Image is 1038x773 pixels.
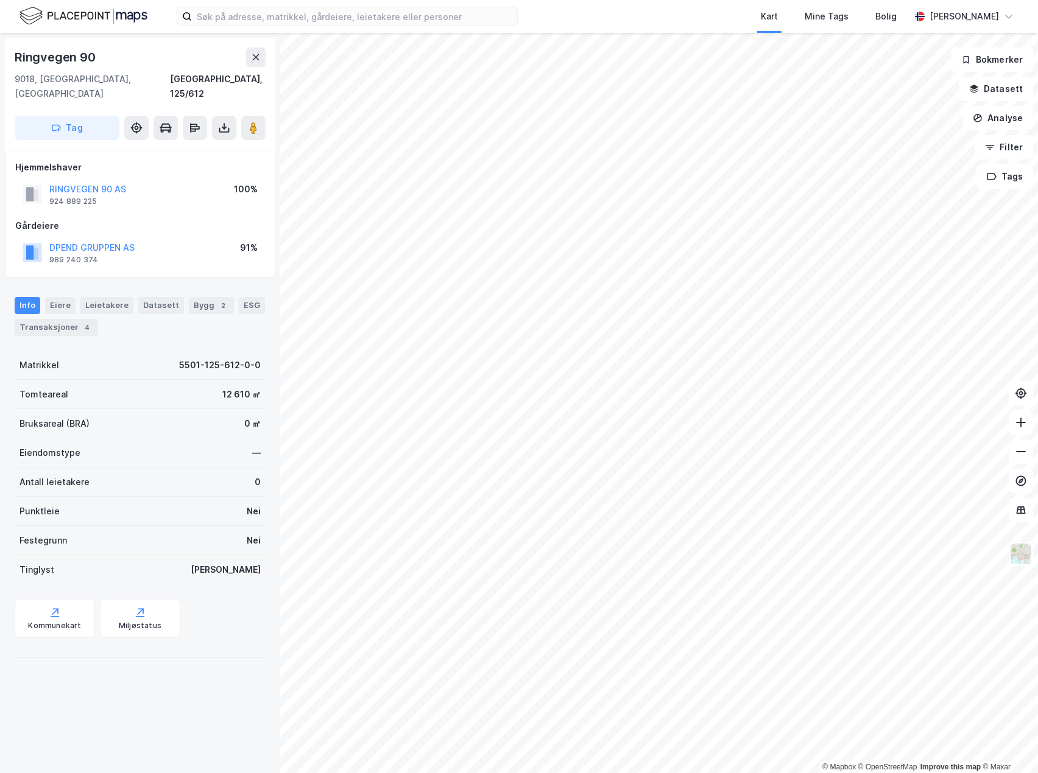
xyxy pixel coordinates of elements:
[192,7,517,26] input: Søk på adresse, matrikkel, gårdeiere, leietakere eller personer
[930,9,999,24] div: [PERSON_NAME]
[217,299,229,312] div: 2
[81,321,93,334] div: 4
[977,715,1038,773] div: Kontrollprogram for chat
[19,475,90,489] div: Antall leietakere
[822,763,856,771] a: Mapbox
[191,562,261,577] div: [PERSON_NAME]
[19,416,90,431] div: Bruksareal (BRA)
[252,446,261,460] div: —
[19,533,67,548] div: Festegrunn
[1009,542,1033,565] img: Z
[875,9,897,24] div: Bolig
[15,72,170,101] div: 9018, [GEOGRAPHIC_DATA], [GEOGRAPHIC_DATA]
[15,160,265,175] div: Hjemmelshaver
[49,255,98,265] div: 989 240 374
[15,219,265,233] div: Gårdeiere
[761,9,778,24] div: Kart
[975,135,1033,159] button: Filter
[858,763,917,771] a: OpenStreetMap
[28,621,81,631] div: Kommunekart
[234,182,258,197] div: 100%
[45,297,76,314] div: Eiere
[179,358,261,373] div: 5501-125-612-0-0
[247,504,261,519] div: Nei
[222,387,261,402] div: 12 610 ㎡
[977,715,1038,773] iframe: Chat Widget
[80,297,133,314] div: Leietakere
[976,164,1033,189] button: Tags
[255,475,261,489] div: 0
[959,77,1033,101] button: Datasett
[15,297,40,314] div: Info
[15,319,98,336] div: Transaksjoner
[170,72,266,101] div: [GEOGRAPHIC_DATA], 125/612
[49,197,97,206] div: 924 889 225
[19,446,80,460] div: Eiendomstype
[15,47,98,67] div: Ringvegen 90
[19,387,68,402] div: Tomteareal
[19,504,60,519] div: Punktleie
[19,562,54,577] div: Tinglyst
[247,533,261,548] div: Nei
[239,297,265,314] div: ESG
[15,116,119,140] button: Tag
[920,763,981,771] a: Improve this map
[805,9,849,24] div: Mine Tags
[244,416,261,431] div: 0 ㎡
[19,358,59,373] div: Matrikkel
[119,621,161,631] div: Miljøstatus
[19,5,147,27] img: logo.f888ab2527a4732fd821a326f86c7f29.svg
[962,106,1033,130] button: Analyse
[138,297,184,314] div: Datasett
[189,297,234,314] div: Bygg
[951,47,1033,72] button: Bokmerker
[240,240,258,255] div: 91%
